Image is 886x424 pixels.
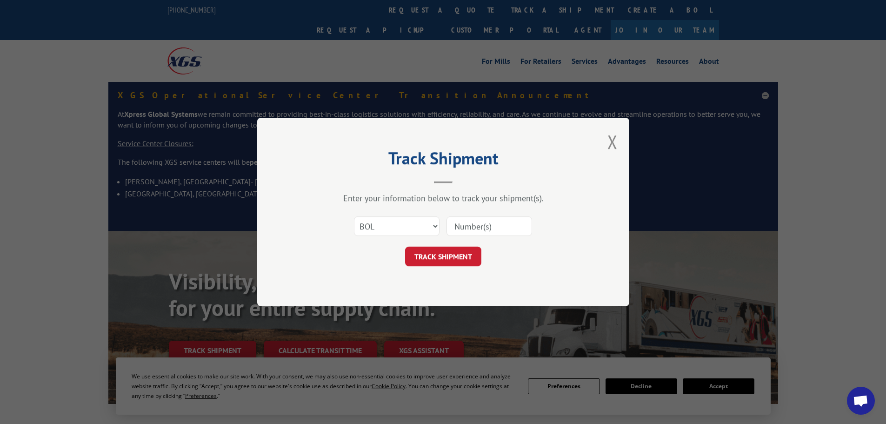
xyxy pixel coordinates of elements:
button: TRACK SHIPMENT [405,247,481,266]
button: Close modal [607,129,618,154]
input: Number(s) [446,216,532,236]
div: Enter your information below to track your shipment(s). [304,193,583,203]
a: Open chat [847,387,875,415]
h2: Track Shipment [304,152,583,169]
